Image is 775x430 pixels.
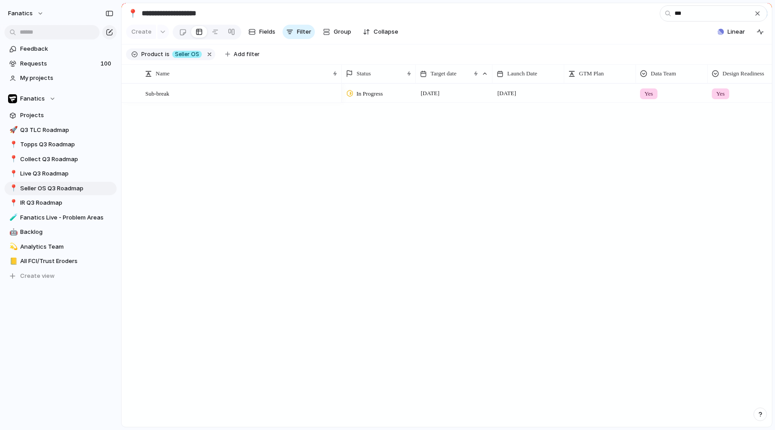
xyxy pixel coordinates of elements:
span: Feedback [20,44,113,53]
button: Fields [245,25,279,39]
button: 📍 [8,184,17,193]
button: Fanatics [4,92,117,105]
button: 🧪 [8,213,17,222]
button: Add filter [220,48,265,61]
a: 📍Seller OS Q3 Roadmap [4,182,117,195]
button: 📍 [8,140,17,149]
a: 📍Topps Q3 Roadmap [4,138,117,151]
a: 📍IR Q3 Roadmap [4,196,117,210]
button: Linear [714,25,749,39]
span: Group [334,27,351,36]
span: Data Team [651,69,676,78]
span: Collect Q3 Roadmap [20,155,113,164]
div: 📍 [9,169,16,179]
button: 📍 [8,169,17,178]
span: Add filter [234,50,260,58]
span: fanatics [8,9,33,18]
span: [DATE] [495,88,518,99]
div: 📍 [9,198,16,208]
div: 💫 [9,241,16,252]
button: is [163,49,171,59]
button: 📒 [8,257,17,266]
span: Fanatics [20,94,45,103]
span: GTM Plan [579,69,604,78]
div: 📍 [9,183,16,193]
span: All FCI/Trust Eroders [20,257,113,266]
span: IR Q3 Roadmap [20,198,113,207]
span: Requests [20,59,98,68]
button: 🤖 [8,228,17,237]
span: 100 [100,59,113,68]
span: Projects [20,111,113,120]
a: My projects [4,71,117,85]
span: is [165,50,170,58]
button: 📍 [8,198,17,207]
button: fanatics [4,6,48,21]
span: Product [141,50,163,58]
div: 📍 [9,154,16,164]
span: In Progress [357,89,383,98]
span: Filter [297,27,311,36]
span: Analytics Team [20,242,113,251]
div: 📒 [9,256,16,267]
div: 🤖 [9,227,16,237]
a: 🚀Q3 TLC Roadmap [4,123,117,137]
button: 📍 [126,6,140,21]
button: 💫 [8,242,17,251]
span: Q3 TLC Roadmap [20,126,113,135]
span: Sub-break [145,88,169,98]
a: Feedback [4,42,117,56]
a: 💫Analytics Team [4,240,117,254]
button: Filter [283,25,315,39]
span: Name [156,69,170,78]
span: Design Readiness [723,69,764,78]
button: 🚀 [8,126,17,135]
span: Yes [644,89,653,98]
span: Yes [716,89,725,98]
span: Status [357,69,371,78]
span: Target date [431,69,457,78]
a: Requests100 [4,57,117,70]
button: Create view [4,269,117,283]
span: Linear [727,27,745,36]
span: [DATE] [418,88,442,99]
div: 🚀 [9,125,16,135]
button: Group [318,25,356,39]
div: 🧪 [9,212,16,223]
div: 📍 [128,7,138,19]
span: Seller OS Q3 Roadmap [20,184,113,193]
button: 📍 [8,155,17,164]
button: Seller OS [170,49,204,59]
span: My projects [20,74,113,83]
a: 📍Live Q3 Roadmap [4,167,117,180]
span: Live Q3 Roadmap [20,169,113,178]
span: Seller OS [175,50,199,58]
div: 📍 [9,140,16,150]
a: Projects [4,109,117,122]
span: Backlog [20,228,113,237]
span: Create view [20,272,55,281]
span: Launch Date [507,69,537,78]
span: Topps Q3 Roadmap [20,140,113,149]
span: Collapse [374,27,398,36]
button: Collapse [359,25,402,39]
a: 📒All FCI/Trust Eroders [4,254,117,268]
a: 📍Collect Q3 Roadmap [4,153,117,166]
a: 🧪Fanatics Live - Problem Areas [4,211,117,224]
a: 🤖Backlog [4,225,117,239]
span: Fields [259,27,275,36]
span: Fanatics Live - Problem Areas [20,213,113,222]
